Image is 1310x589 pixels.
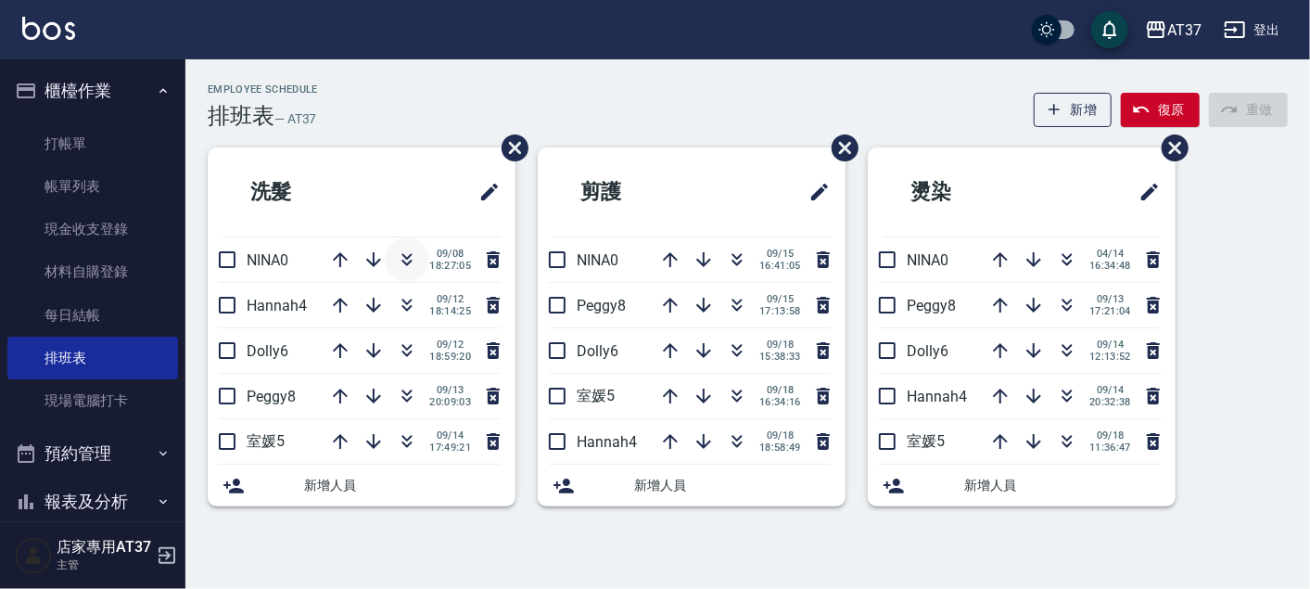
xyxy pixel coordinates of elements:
[7,379,178,422] a: 現場電腦打卡
[1089,305,1131,317] span: 17:21:04
[223,159,393,225] h2: 洗髮
[577,433,637,451] span: Hannah4
[907,297,956,314] span: Peggy8
[759,351,801,363] span: 15:38:33
[759,396,801,408] span: 16:34:16
[208,103,274,129] h3: 排班表
[7,478,178,526] button: 報表及分析
[907,251,948,269] span: NINA0
[247,388,296,405] span: Peggy8
[1089,339,1131,351] span: 09/14
[7,208,178,250] a: 現金收支登錄
[759,384,801,396] span: 09/18
[1089,260,1131,272] span: 16:34:48
[577,387,615,404] span: 室媛5
[429,339,471,351] span: 09/12
[759,248,801,260] span: 09/15
[247,342,288,360] span: Dolly6
[7,337,178,379] a: 排班表
[7,250,178,293] a: 材料自購登錄
[429,442,471,454] span: 17:49:21
[1167,19,1202,42] div: AT37
[1091,11,1128,48] button: save
[634,476,831,495] span: 新增人員
[7,67,178,115] button: 櫃檯作業
[429,396,471,408] span: 20:09:03
[1138,11,1209,49] button: AT37
[1089,429,1131,442] span: 09/18
[15,537,52,574] img: Person
[883,159,1053,225] h2: 燙染
[759,339,801,351] span: 09/18
[577,251,618,269] span: NINA0
[1089,351,1131,363] span: 12:13:52
[1089,442,1131,454] span: 11:36:47
[759,293,801,305] span: 09/15
[1089,384,1131,396] span: 09/14
[577,297,626,314] span: Peggy8
[488,121,531,175] span: 刪除班表
[57,538,151,557] h5: 店家專用AT37
[7,165,178,208] a: 帳單列表
[208,465,515,506] div: 新增人員
[208,83,318,96] h2: Employee Schedule
[429,384,471,396] span: 09/13
[304,476,501,495] span: 新增人員
[467,170,501,214] span: 修改班表的標題
[1089,396,1131,408] span: 20:32:38
[577,342,618,360] span: Dolly6
[429,248,471,260] span: 09/08
[759,305,801,317] span: 17:13:58
[429,305,471,317] span: 18:14:25
[7,294,178,337] a: 每日結帳
[429,260,471,272] span: 18:27:05
[429,429,471,442] span: 09/14
[247,297,307,314] span: Hannah4
[907,432,945,450] span: 室媛5
[57,557,151,573] p: 主管
[247,251,288,269] span: NINA0
[429,293,471,305] span: 09/12
[1089,248,1131,260] span: 04/14
[797,170,831,214] span: 修改班表的標題
[553,159,723,225] h2: 剪護
[538,465,846,506] div: 新增人員
[907,342,948,360] span: Dolly6
[7,122,178,165] a: 打帳單
[247,432,285,450] span: 室媛5
[1216,13,1288,47] button: 登出
[907,388,967,405] span: Hannah4
[759,442,801,454] span: 18:58:49
[429,351,471,363] span: 18:59:20
[1034,93,1113,127] button: 新增
[759,260,801,272] span: 16:41:05
[1127,170,1161,214] span: 修改班表的標題
[7,429,178,478] button: 預約管理
[1121,93,1200,127] button: 復原
[759,429,801,442] span: 09/18
[964,476,1161,495] span: 新增人員
[818,121,861,175] span: 刪除班表
[868,465,1176,506] div: 新增人員
[22,17,75,40] img: Logo
[1148,121,1191,175] span: 刪除班表
[274,109,317,129] h6: — AT37
[1089,293,1131,305] span: 09/13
